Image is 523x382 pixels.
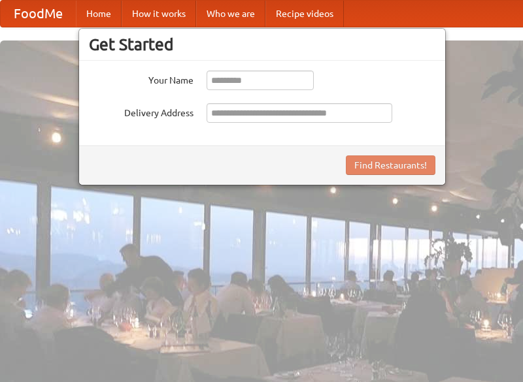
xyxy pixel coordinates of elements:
button: Find Restaurants! [346,155,435,175]
a: How it works [122,1,196,27]
a: FoodMe [1,1,76,27]
label: Delivery Address [89,103,194,119]
label: Your Name [89,71,194,87]
h3: Get Started [89,35,435,54]
a: Home [76,1,122,27]
a: Recipe videos [265,1,344,27]
a: Who we are [196,1,265,27]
